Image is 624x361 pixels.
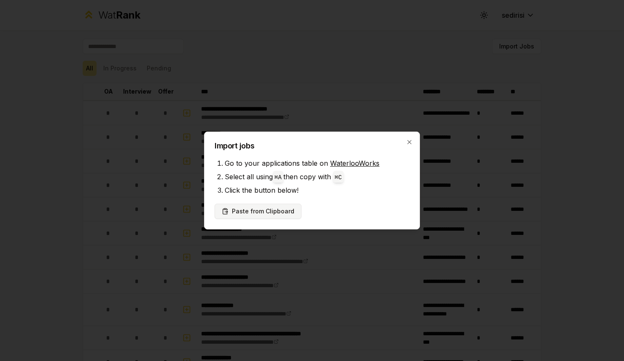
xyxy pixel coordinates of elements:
code: ⌘ A [274,174,282,181]
a: WaterlooWorks [330,159,379,167]
li: Click the button below! [225,183,409,197]
h2: Import jobs [215,142,409,150]
li: Select all using then copy with [225,170,409,183]
code: ⌘ C [335,174,342,181]
button: Paste from Clipboard [215,204,301,219]
li: Go to your applications table on [225,156,409,170]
